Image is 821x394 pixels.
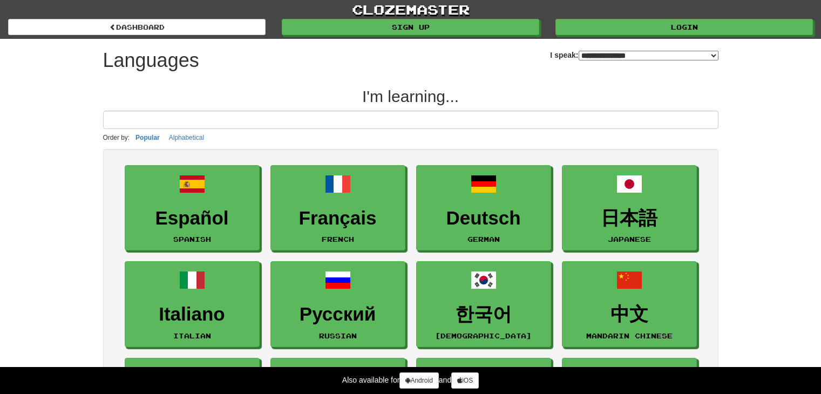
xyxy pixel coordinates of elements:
h3: Español [131,208,254,229]
h2: I'm learning... [103,87,718,105]
a: РусскийRussian [270,261,405,347]
a: iOS [451,372,479,389]
small: Order by: [103,134,130,141]
button: Alphabetical [166,132,207,144]
small: Spanish [173,235,211,243]
small: Mandarin Chinese [586,332,673,339]
a: FrançaisFrench [270,165,405,251]
small: [DEMOGRAPHIC_DATA] [435,332,532,339]
a: Android [399,372,438,389]
small: German [467,235,500,243]
a: EspañolSpanish [125,165,260,251]
a: 中文Mandarin Chinese [562,261,697,347]
small: Russian [319,332,357,339]
h3: Italiano [131,304,254,325]
h1: Languages [103,50,199,71]
small: French [322,235,354,243]
h3: 中文 [568,304,691,325]
a: 한국어[DEMOGRAPHIC_DATA] [416,261,551,347]
a: dashboard [8,19,266,35]
a: Login [555,19,813,35]
small: Japanese [608,235,651,243]
h3: 한국어 [422,304,545,325]
a: Sign up [282,19,539,35]
a: DeutschGerman [416,165,551,251]
select: I speak: [579,51,718,60]
h3: Français [276,208,399,229]
small: Italian [173,332,211,339]
h3: Русский [276,304,399,325]
label: I speak: [550,50,718,60]
h3: 日本語 [568,208,691,229]
button: Popular [132,132,163,144]
a: 日本語Japanese [562,165,697,251]
a: ItalianoItalian [125,261,260,347]
h3: Deutsch [422,208,545,229]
